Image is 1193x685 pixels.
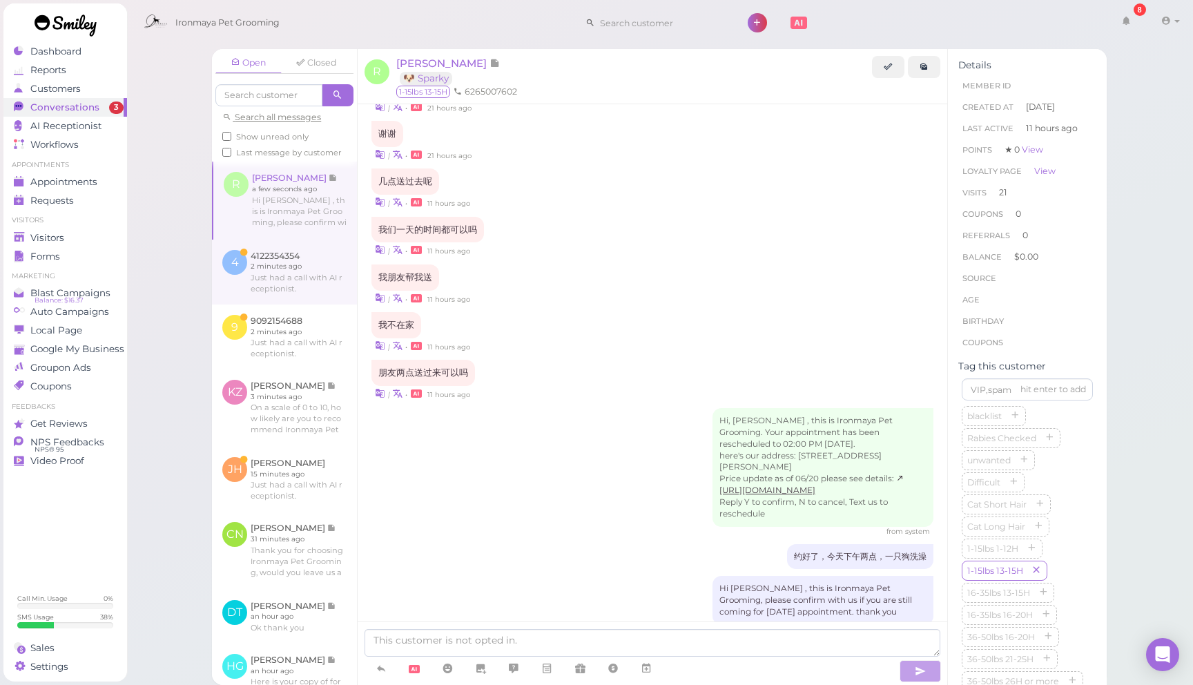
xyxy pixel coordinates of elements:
[958,203,1096,225] li: 0
[962,231,1010,240] span: Referrals
[962,378,1093,401] input: VIP,spam
[3,229,127,247] a: Visitors
[964,477,1003,488] span: Difficult
[962,316,1004,326] span: Birthday
[964,455,1013,465] span: unwanted
[30,83,81,95] span: Customers
[283,52,349,73] a: Closed
[30,380,72,392] span: Coupons
[3,191,127,210] a: Requests
[371,386,933,401] div: •
[3,79,127,98] a: Customers
[3,98,127,117] a: Conversations 3
[30,120,101,132] span: AI Receptionist
[3,215,127,225] li: Visitors
[427,247,470,255] span: 08/13/2025 03:34am
[787,544,933,570] div: 约好了，今天下午两点，一只狗洗澡
[388,390,390,399] i: |
[30,436,104,448] span: NPS Feedbacks
[1134,3,1146,16] div: 8
[427,295,470,304] span: 08/13/2025 03:34am
[104,594,113,603] div: 0 %
[3,414,127,433] a: Get Reviews
[958,59,1096,71] div: Details
[30,64,66,76] span: Reports
[30,455,84,467] span: Video Proof
[215,52,282,74] a: Open
[427,342,470,351] span: 08/13/2025 03:34am
[388,104,390,113] i: |
[3,340,127,358] a: Google My Business
[1026,122,1078,135] span: 11 hours ago
[964,433,1039,443] span: Rabies Checked
[396,57,500,84] a: [PERSON_NAME] 🐶 Sparky
[222,112,321,122] a: Search all messages
[962,295,980,305] span: age
[17,612,54,621] div: SMS Usage
[30,139,79,151] span: Workflows
[962,124,1013,133] span: Last Active
[371,168,439,195] div: 几点送过去呢
[964,610,1036,620] span: 16-35lbs 16-20H
[236,148,342,157] span: Last message by customer
[1146,638,1179,671] div: Open Intercom Messenger
[371,360,475,386] div: 朋友两点送过来可以吗
[35,295,84,306] span: Balance: $16.37
[427,390,470,399] span: 08/13/2025 03:40am
[222,148,231,157] input: Last message by customer
[3,358,127,377] a: Groupon Ads
[964,566,1026,576] span: 1-15lbs 13-15H
[388,342,390,351] i: |
[1005,144,1043,155] span: ★ 0
[3,42,127,61] a: Dashboard
[962,252,1004,262] span: Balance
[30,102,99,113] span: Conversations
[30,418,88,430] span: Get Reviews
[1034,166,1056,176] a: View
[396,86,450,98] span: 1-15lbs 13-15H
[3,173,127,191] a: Appointments
[371,121,403,147] div: 谢谢
[17,594,68,603] div: Call Min. Usage
[962,81,1011,90] span: Member ID
[3,117,127,135] a: AI Receptionist
[1026,101,1055,113] span: [DATE]
[3,433,127,452] a: NPS Feedbacks NPS® 95
[962,188,987,197] span: Visits
[1022,144,1043,155] a: View
[30,362,91,374] span: Groupon Ads
[371,338,933,353] div: •
[30,306,109,318] span: Auto Campaigns
[30,287,110,299] span: Blast Campaigns
[962,102,1013,112] span: Created At
[100,612,113,621] div: 38 %
[595,12,729,34] input: Search customer
[371,242,933,257] div: •
[371,264,439,291] div: 我朋友帮我送
[958,182,1096,204] li: 21
[109,102,124,114] span: 3
[3,639,127,657] a: Sales
[175,3,280,42] span: Ironmaya Pet Grooming
[3,321,127,340] a: Local Page
[30,642,55,654] span: Sales
[3,284,127,302] a: Blast Campaigns Balance: $16.37
[964,588,1033,598] span: 16-35lbs 13-15H
[964,499,1029,510] span: Cat Short Hair
[396,57,489,70] span: [PERSON_NAME]
[489,57,500,70] span: Note
[30,251,60,262] span: Forms
[962,273,996,283] span: Source
[3,160,127,170] li: Appointments
[388,247,390,255] i: |
[964,654,1036,664] span: 36-50lbs 21-25H
[962,166,1022,176] span: Loyalty page
[371,312,421,338] div: 我不在家
[3,302,127,321] a: Auto Campaigns
[3,135,127,154] a: Workflows
[388,151,390,160] i: |
[30,46,81,57] span: Dashboard
[400,72,452,85] a: 🐶 Sparky
[3,377,127,396] a: Coupons
[1014,251,1038,262] span: $0.00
